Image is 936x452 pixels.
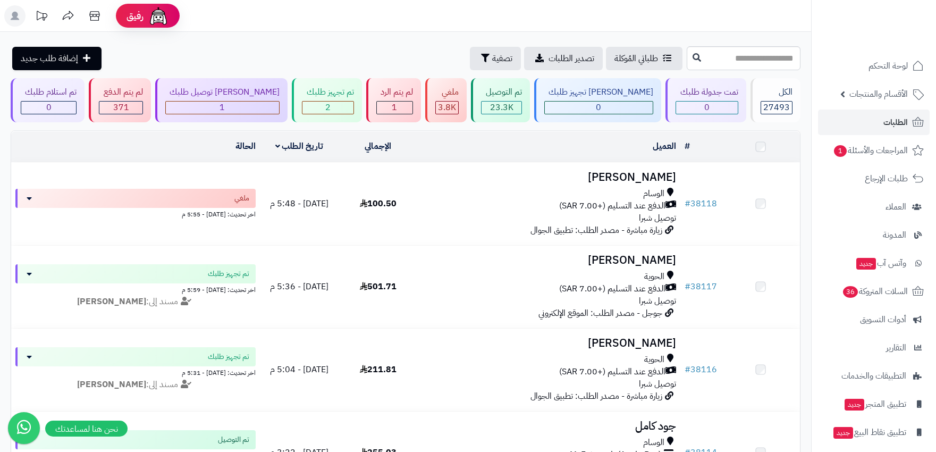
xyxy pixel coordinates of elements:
[234,193,249,204] span: ملغي
[818,307,930,332] a: أدوات التسويق
[482,102,521,114] div: 23296
[818,363,930,389] a: التطبيقات والخدمات
[845,399,864,411] span: جديد
[606,47,682,70] a: طلباتي المُوكلة
[365,140,391,153] a: الإجمالي
[842,284,908,299] span: السلات المتروكة
[685,363,690,376] span: #
[883,115,908,130] span: الطلبات
[559,366,665,378] span: الدفع عند التسليم (+7.00 SAR)
[113,101,129,114] span: 371
[28,5,55,29] a: تحديثات المنصة
[676,102,737,114] div: 0
[559,283,665,295] span: الدفع عند التسليم (+7.00 SAR)
[685,280,717,293] a: #38117
[559,200,665,212] span: الدفع عند التسليم (+7.00 SAR)
[763,101,790,114] span: 27493
[99,102,142,114] div: 371
[360,363,397,376] span: 211.81
[21,102,76,114] div: 0
[490,101,513,114] span: 23.3K
[421,420,676,432] h3: جود كامل
[818,110,930,135] a: الطلبات
[360,280,397,293] span: 501.71
[481,86,521,98] div: تم التوصيل
[127,10,144,22] span: رفيق
[99,86,142,98] div: لم يتم الدفع
[886,340,906,355] span: التقارير
[524,47,603,70] a: تصدير الطلبات
[841,369,906,383] span: التطبيقات والخدمات
[15,208,256,219] div: اخر تحديث: [DATE] - 5:55 م
[644,271,664,283] span: الحوية
[761,86,792,98] div: الكل
[423,78,469,122] a: ملغي 3.8K
[818,391,930,417] a: تطبيق المتجرجديد
[643,437,664,449] span: الوسام
[685,197,690,210] span: #
[818,335,930,361] a: التقارير
[833,427,853,439] span: جديد
[833,143,908,158] span: المراجعات والأسئلة
[844,397,906,412] span: تطبيق المتجر
[376,86,413,98] div: لم يتم الرد
[421,337,676,349] h3: [PERSON_NAME]
[748,78,803,122] a: الكل27493
[639,378,676,390] span: توصيل شبرا
[392,101,397,114] span: 1
[886,199,906,214] span: العملاء
[865,171,908,186] span: طلبات الإرجاع
[438,101,456,114] span: 3.8K
[864,29,926,51] img: logo-2.png
[21,52,78,65] span: إضافة طلب جديد
[325,101,331,114] span: 2
[856,258,876,270] span: جديد
[538,307,662,320] span: جوجل - مصدر الطلب: الموقع الإلكتروني
[270,280,328,293] span: [DATE] - 5:36 م
[818,166,930,191] a: طلبات الإرجاع
[614,52,658,65] span: طلباتي المُوكلة
[15,283,256,295] div: اخر تحديث: [DATE] - 5:59 م
[643,188,664,200] span: الوسام
[46,101,52,114] span: 0
[530,390,662,403] span: زيارة مباشرة - مصدر الطلب: تطبيق الجوال
[818,138,930,163] a: المراجعات والأسئلة1
[818,279,930,304] a: السلات المتروكة36
[208,351,249,362] span: تم تجهيز طلبك
[7,296,264,308] div: مسند إلى:
[818,420,930,445] a: تطبيق نقاط البيعجديد
[818,194,930,220] a: العملاء
[421,254,676,266] h3: [PERSON_NAME]
[685,140,690,153] a: #
[21,86,77,98] div: تم استلام طلبك
[855,256,906,271] span: وآتس آب
[685,197,717,210] a: #38118
[435,86,459,98] div: ملغي
[653,140,676,153] a: العميل
[148,5,169,27] img: ai-face.png
[818,222,930,248] a: المدونة
[639,295,676,307] span: توصيل شبرا
[421,171,676,183] h3: [PERSON_NAME]
[492,52,512,65] span: تصفية
[270,363,328,376] span: [DATE] - 5:04 م
[818,250,930,276] a: وآتس آبجديد
[834,145,847,157] span: 1
[377,102,412,114] div: 1
[77,378,146,391] strong: [PERSON_NAME]
[220,101,225,114] span: 1
[685,280,690,293] span: #
[860,312,906,327] span: أدوات التسويق
[12,47,102,70] a: إضافة طلب جديد
[868,58,908,73] span: لوحة التحكم
[545,102,653,114] div: 0
[549,52,594,65] span: تصدير الطلبات
[290,78,364,122] a: تم تجهيز طلبك 2
[218,434,249,445] span: تم التوصيل
[818,53,930,79] a: لوحة التحكم
[470,47,521,70] button: تصفية
[165,86,280,98] div: [PERSON_NAME] توصيل طلبك
[639,212,676,224] span: توصيل شبرا
[153,78,290,122] a: [PERSON_NAME] توصيل طلبك 1
[87,78,153,122] a: لم يتم الدفع 371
